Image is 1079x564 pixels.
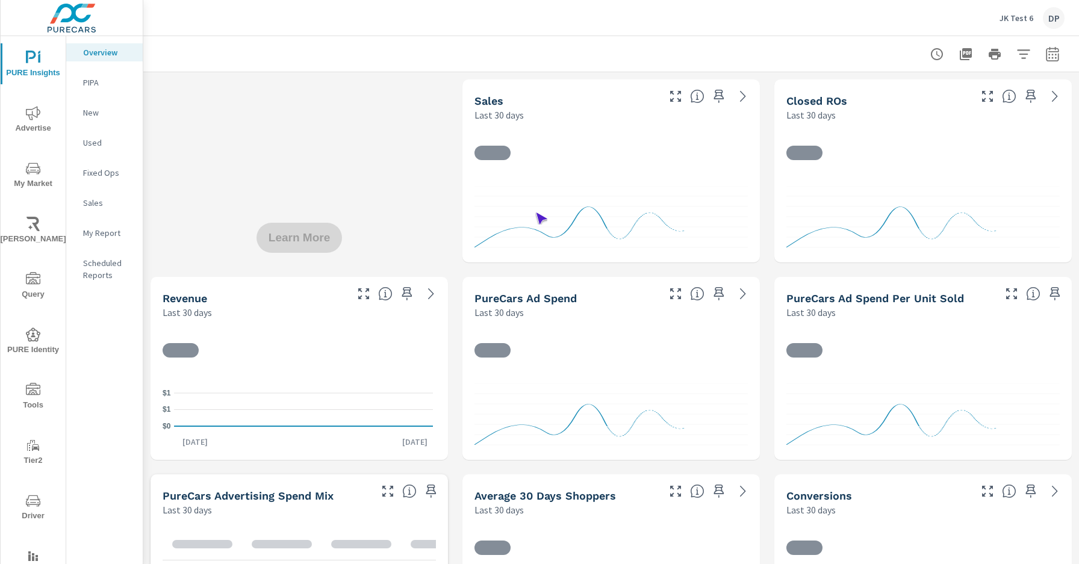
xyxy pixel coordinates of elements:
span: Total sales revenue over the selected date range. [Source: This data is sourced from the dealer’s... [378,287,393,301]
h5: Revenue [163,292,207,305]
button: Print Report [983,42,1007,66]
p: New [83,107,133,119]
button: "Export Report to PDF" [954,42,978,66]
h5: Conversions [786,489,852,502]
p: Fixed Ops [83,167,133,179]
div: New [66,104,143,122]
span: Save this to your personalized report [1021,482,1040,501]
h5: Sales [474,95,503,107]
text: $1 [163,389,171,397]
a: See more details in report [733,284,753,303]
span: Save this to your personalized report [421,482,441,501]
div: Overview [66,43,143,61]
div: Scheduled Reports [66,254,143,284]
span: Save this to your personalized report [1021,87,1040,106]
span: Tier2 [4,438,62,468]
span: Number of vehicles sold by the dealership over the selected date range. [Source: This data is sou... [690,89,704,104]
span: Save this to your personalized report [397,284,417,303]
p: Overview [83,46,133,58]
p: My Report [83,227,133,239]
h5: PureCars Ad Spend [474,292,577,305]
div: Sales [66,194,143,212]
p: Last 30 days [474,503,524,517]
button: Make Fullscreen [666,284,685,303]
p: [DATE] [394,436,436,448]
span: Total cost of media for all PureCars channels for the selected dealership group over the selected... [690,287,704,301]
span: Save this to your personalized report [709,482,729,501]
div: My Report [66,224,143,242]
p: Last 30 days [474,108,524,122]
a: See more details in report [421,284,441,303]
span: This table looks at how you compare to the amount of budget you spend per channel as opposed to y... [402,484,417,498]
p: [DATE] [174,436,216,448]
a: See more details in report [733,482,753,501]
p: Used [83,137,133,149]
span: Save this to your personalized report [709,87,729,106]
div: Used [66,134,143,152]
span: Save this to your personalized report [709,284,729,303]
span: PURE Insights [4,51,62,80]
span: Number of Repair Orders Closed by the selected dealership group over the selected time range. [So... [1002,89,1016,104]
span: Advertise [4,106,62,135]
h5: PureCars Ad Spend Per Unit Sold [786,292,964,305]
a: See more details in report [1045,87,1065,106]
button: Make Fullscreen [1002,284,1021,303]
button: Make Fullscreen [978,482,997,501]
text: $1 [163,406,171,414]
button: Make Fullscreen [666,87,685,106]
p: Last 30 days [786,503,836,517]
div: PIPA [66,73,143,91]
p: Last 30 days [163,305,212,320]
h5: PureCars Advertising Spend Mix [163,489,334,502]
p: Sales [83,197,133,209]
button: Make Fullscreen [666,482,685,501]
p: Last 30 days [786,305,836,320]
h5: Closed ROs [786,95,847,107]
button: Make Fullscreen [978,87,997,106]
span: Save this to your personalized report [1045,284,1065,303]
h5: Average 30 Days Shoppers [474,489,616,502]
button: Select Date Range [1040,42,1065,66]
p: PIPA [83,76,133,88]
button: Apply Filters [1012,42,1036,66]
span: Query [4,272,62,302]
p: JK Test 6 [1000,13,1033,23]
p: Last 30 days [786,108,836,122]
a: See more details in report [1045,482,1065,501]
span: The number of dealer-specified goals completed by a visitor. [Source: This data is provided by th... [1002,484,1016,498]
span: PURE Identity [4,327,62,357]
span: Tools [4,383,62,412]
span: Driver [4,494,62,523]
span: A rolling 30 day total of daily Shoppers on the dealership website, averaged over the selected da... [690,484,704,498]
a: See more details in report [733,87,753,106]
span: My Market [4,161,62,191]
text: $0 [163,422,171,430]
p: Last 30 days [163,503,212,517]
span: [PERSON_NAME] [4,217,62,246]
p: Scheduled Reports [83,257,133,281]
div: Fixed Ops [66,164,143,182]
button: Make Fullscreen [354,284,373,303]
p: Last 30 days [474,305,524,320]
span: Average cost of advertising per each vehicle sold at the dealer over the selected date range. The... [1026,287,1040,301]
button: Make Fullscreen [378,482,397,501]
div: DP [1043,7,1065,29]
